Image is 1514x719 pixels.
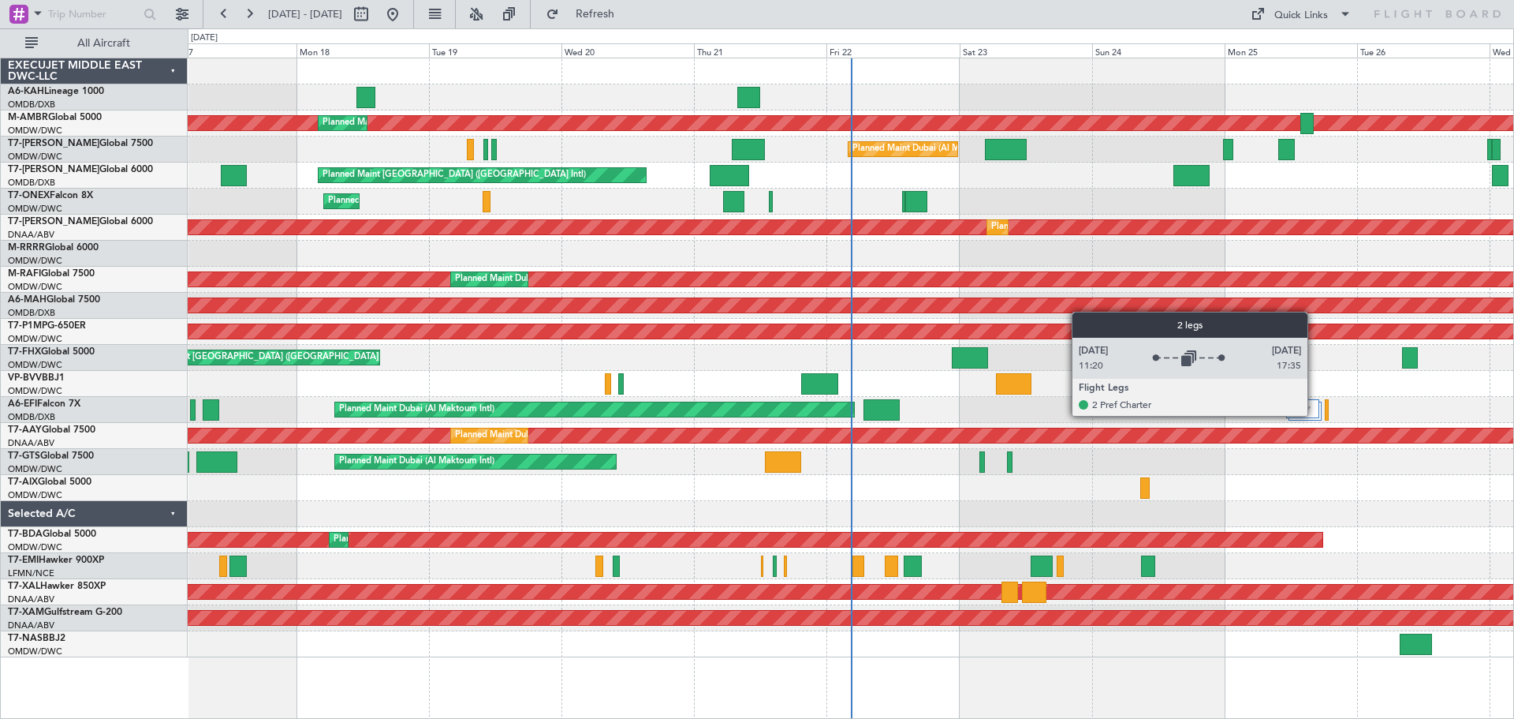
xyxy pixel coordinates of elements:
[561,43,694,58] div: Wed 20
[8,582,40,591] span: T7-XAL
[8,437,54,449] a: DNAA/ABV
[8,399,80,409] a: A6-EFIFalcon 7X
[8,333,62,345] a: OMDW/DWC
[1225,43,1357,58] div: Mon 25
[41,38,166,49] span: All Aircraft
[960,43,1092,58] div: Sat 23
[8,556,39,565] span: T7-EMI
[8,620,54,631] a: DNAA/ABV
[1243,2,1359,27] button: Quick Links
[8,165,99,174] span: T7-[PERSON_NAME]
[8,530,96,539] a: T7-BDAGlobal 5000
[8,425,42,435] span: T7-AAY
[8,191,50,200] span: T7-ONEX
[1092,43,1225,58] div: Sun 24
[8,125,62,137] a: OMDW/DWC
[539,2,633,27] button: Refresh
[8,359,62,371] a: OMDW/DWC
[8,255,62,267] a: OMDW/DWC
[8,87,104,96] a: A6-KAHLineage 1000
[8,307,55,319] a: OMDB/DXB
[8,608,44,617] span: T7-XAM
[296,43,429,58] div: Mon 18
[268,7,342,21] span: [DATE] - [DATE]
[8,87,44,96] span: A6-KAH
[8,113,48,122] span: M-AMBR
[8,477,38,487] span: T7-AIX
[164,43,296,58] div: Sun 17
[852,137,1008,161] div: Planned Maint Dubai (Al Maktoum Intl)
[17,31,171,56] button: All Aircraft
[429,43,561,58] div: Tue 19
[455,268,610,291] div: Planned Maint Dubai (Al Maktoum Intl)
[8,541,62,553] a: OMDW/DWC
[334,528,489,552] div: Planned Maint Dubai (Al Maktoum Intl)
[1274,8,1328,24] div: Quick Links
[323,111,478,135] div: Planned Maint Dubai (Al Maktoum Intl)
[339,398,494,421] div: Planned Maint Dubai (Al Maktoum Intl)
[8,321,47,331] span: T7-P1MP
[8,634,43,643] span: T7-NAS
[8,451,40,461] span: T7-GTS
[8,281,62,293] a: OMDW/DWC
[8,295,100,305] a: A6-MAHGlobal 7500
[8,217,99,227] span: T7-[PERSON_NAME]
[8,229,54,241] a: DNAA/ABV
[8,151,62,163] a: OMDW/DWC
[8,556,104,565] a: T7-EMIHawker 900XP
[455,424,610,448] div: Planned Maint Dubai (Al Maktoum Intl)
[8,489,62,501] a: OMDW/DWC
[8,634,65,643] a: T7-NASBBJ2
[1301,406,1311,412] img: arrow-gray.svg
[8,139,153,148] a: T7-[PERSON_NAME]Global 7500
[8,463,62,475] a: OMDW/DWC
[1357,43,1490,58] div: Tue 26
[328,189,458,213] div: Planned Maint Geneva (Cointrin)
[8,347,95,357] a: T7-FHXGlobal 5000
[323,163,586,187] div: Planned Maint [GEOGRAPHIC_DATA] ([GEOGRAPHIC_DATA] Intl)
[8,411,55,423] a: OMDB/DXB
[8,582,106,591] a: T7-XALHawker 850XP
[562,9,628,20] span: Refresh
[8,295,47,305] span: A6-MAH
[8,139,99,148] span: T7-[PERSON_NAME]
[8,217,153,227] a: T7-[PERSON_NAME]Global 6000
[8,608,122,617] a: T7-XAMGulfstream G-200
[8,425,95,435] a: T7-AAYGlobal 7500
[339,450,494,474] div: Planned Maint Dubai (Al Maktoum Intl)
[8,347,41,357] span: T7-FHX
[8,477,91,487] a: T7-AIXGlobal 5000
[991,215,1147,239] div: Planned Maint Dubai (Al Maktoum Intl)
[8,165,153,174] a: T7-[PERSON_NAME]Global 6000
[8,191,93,200] a: T7-ONEXFalcon 8X
[8,530,43,539] span: T7-BDA
[8,373,65,383] a: VP-BVVBBJ1
[8,99,55,110] a: OMDB/DXB
[8,594,54,605] a: DNAA/ABV
[8,385,62,397] a: OMDW/DWC
[8,567,54,579] a: LFMN/NCE
[8,113,102,122] a: M-AMBRGlobal 5000
[8,177,55,189] a: OMDB/DXB
[826,43,959,58] div: Fri 22
[191,32,218,45] div: [DATE]
[132,346,453,369] div: Planned Maint [GEOGRAPHIC_DATA] ([GEOGRAPHIC_DATA][PERSON_NAME])
[8,269,95,279] a: M-RAFIGlobal 7500
[8,646,62,657] a: OMDW/DWC
[8,451,94,461] a: T7-GTSGlobal 7500
[694,43,826,58] div: Thu 21
[8,203,62,215] a: OMDW/DWC
[8,321,86,331] a: T7-P1MPG-650ER
[8,269,41,279] span: M-RAFI
[8,373,42,383] span: VP-BVV
[48,2,139,26] input: Trip Number
[8,399,37,409] span: A6-EFI
[8,243,45,253] span: M-RRRR
[8,243,99,253] a: M-RRRRGlobal 6000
